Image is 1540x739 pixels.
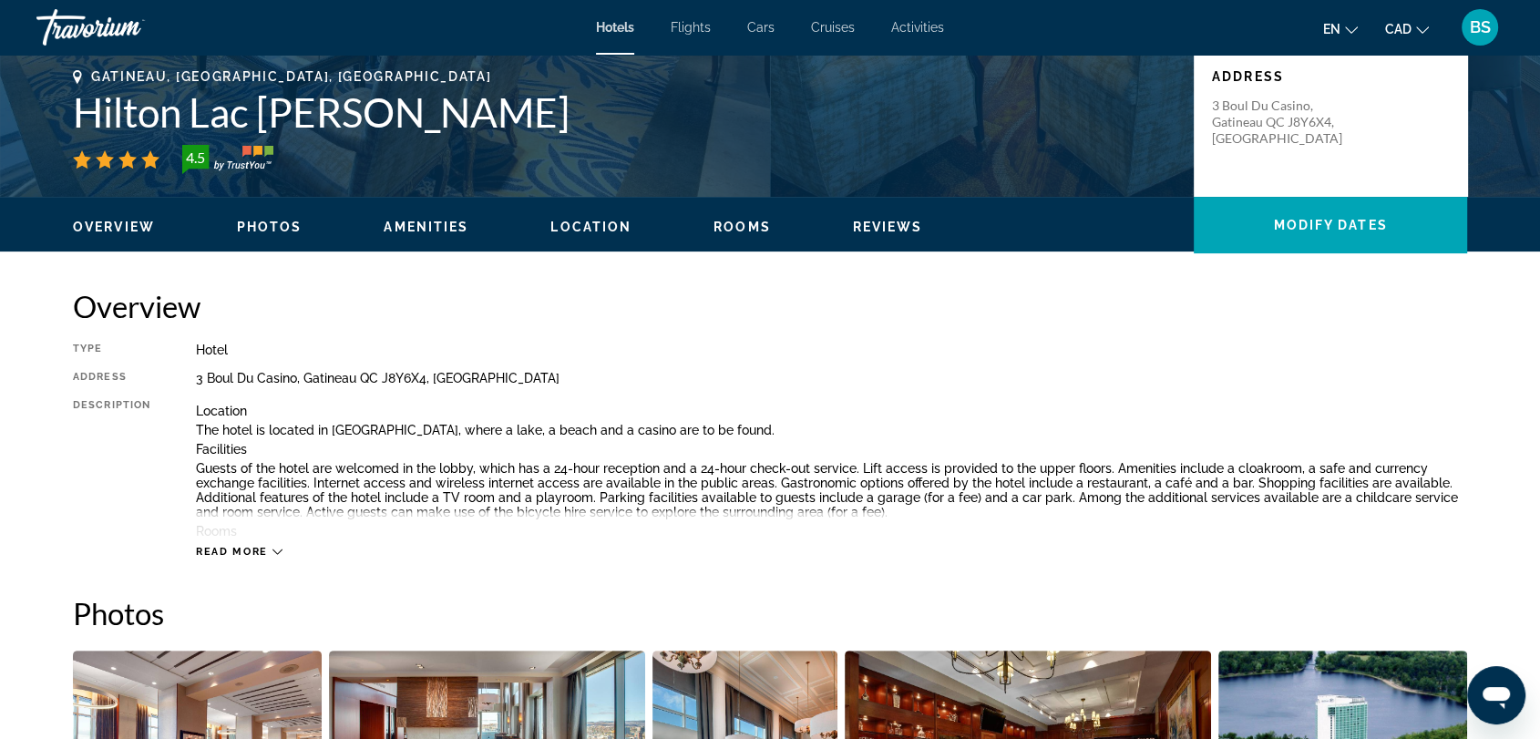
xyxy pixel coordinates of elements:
a: Travorium [36,4,219,51]
span: Modify Dates [1273,218,1387,232]
span: en [1323,22,1340,36]
div: Description [73,399,150,536]
button: Amenities [384,219,468,235]
div: Type [73,343,150,357]
h2: Overview [73,288,1467,324]
p: 3 Boul Du Casino, Gatineau QC J8Y6X4, [GEOGRAPHIC_DATA] [1212,98,1358,147]
p: Guests of the hotel are welcomed in the lobby, which has a 24-hour reception and a 24-hour check-... [196,461,1467,519]
div: 4.5 [177,147,213,169]
h1: Hilton Lac [PERSON_NAME] [73,88,1176,136]
span: Overview [73,220,155,234]
button: Reviews [853,219,923,235]
p: The hotel is located in [GEOGRAPHIC_DATA], where a lake, a beach and a casino are to be found. [196,423,1467,437]
p: Address [1212,69,1449,84]
div: Hotel [196,343,1467,357]
button: User Menu [1456,8,1504,46]
span: CAD [1385,22,1412,36]
div: 3 Boul Du Casino, Gatineau QC J8Y6X4, [GEOGRAPHIC_DATA] [196,371,1467,385]
span: BS [1470,18,1491,36]
span: Photos [237,220,303,234]
a: Hotels [596,20,634,35]
button: Read more [196,545,282,559]
a: Flights [671,20,711,35]
span: Amenities [384,220,468,234]
button: Photos [237,219,303,235]
a: Cars [747,20,775,35]
a: Cruises [811,20,855,35]
span: Reviews [853,220,923,234]
a: Activities [891,20,944,35]
p: Facilities [196,442,1467,457]
button: Location [550,219,631,235]
span: Rooms [714,220,771,234]
span: Read more [196,546,268,558]
button: Rooms [714,219,771,235]
iframe: Button to launch messaging window [1467,666,1525,724]
button: Modify Dates [1194,197,1467,253]
button: Change currency [1385,15,1429,42]
div: Address [73,371,150,385]
p: Location [196,404,1467,418]
span: Location [550,220,631,234]
img: TrustYou guest rating badge [182,145,273,174]
span: Gatineau, [GEOGRAPHIC_DATA], [GEOGRAPHIC_DATA] [91,69,491,84]
h2: Photos [73,595,1467,631]
button: Overview [73,219,155,235]
button: Change language [1323,15,1358,42]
